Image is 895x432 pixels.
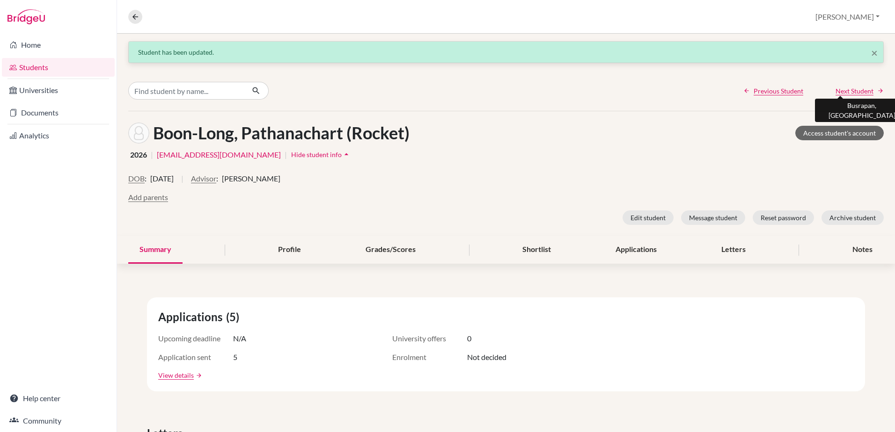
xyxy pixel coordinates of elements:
[2,81,115,100] a: Universities
[822,210,884,225] button: Archive student
[158,309,226,325] span: Applications
[681,210,745,225] button: Message student
[226,309,243,325] span: (5)
[128,236,183,264] div: Summary
[222,173,280,184] span: [PERSON_NAME]
[158,352,233,363] span: Application sent
[194,372,202,379] a: arrow_forward
[710,236,757,264] div: Letters
[2,58,115,77] a: Students
[128,122,149,144] img: Pathanachart (Rocket) Boon-Long's avatar
[153,123,410,143] h1: Boon-Long, Pathanachart (Rocket)
[342,150,351,159] i: arrow_drop_up
[467,333,471,344] span: 0
[604,236,668,264] div: Applications
[128,82,244,100] input: Find student by name...
[2,103,115,122] a: Documents
[841,236,884,264] div: Notes
[2,36,115,54] a: Home
[158,333,233,344] span: Upcoming deadline
[753,210,814,225] button: Reset password
[354,236,427,264] div: Grades/Scores
[151,149,153,160] span: |
[291,151,342,158] span: Hide student info
[7,9,45,24] img: Bridge-U
[267,236,312,264] div: Profile
[623,210,674,225] button: Edit student
[158,370,194,380] a: View details
[811,8,884,26] button: [PERSON_NAME]
[128,173,145,184] button: DOB
[2,389,115,408] a: Help center
[871,46,878,59] span: ×
[233,352,237,363] span: 5
[392,333,467,344] span: University offers
[836,86,873,96] span: Next Student
[216,173,218,184] span: :
[181,173,183,192] span: |
[150,173,174,184] span: [DATE]
[795,126,884,140] a: Access student's account
[285,149,287,160] span: |
[743,86,803,96] a: Previous Student
[138,47,874,57] div: Student has been updated.
[836,86,884,96] a: Next Student
[511,236,562,264] div: Shortlist
[392,352,467,363] span: Enrolment
[291,147,352,162] button: Hide student infoarrow_drop_up
[2,126,115,145] a: Analytics
[754,86,803,96] span: Previous Student
[191,173,216,184] button: Advisor
[157,149,281,160] a: [EMAIL_ADDRESS][DOMAIN_NAME]
[871,47,878,58] button: Close
[145,173,147,184] span: :
[233,333,246,344] span: N/A
[130,149,147,160] span: 2026
[467,352,506,363] span: Not decided
[2,411,115,430] a: Community
[128,192,168,203] button: Add parents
